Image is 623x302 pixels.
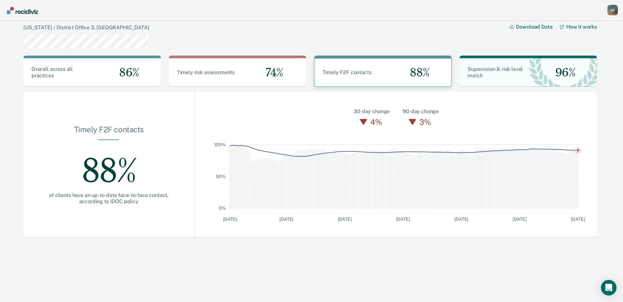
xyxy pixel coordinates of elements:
div: 3% [418,115,433,128]
button: Profile dropdown button [607,5,618,15]
img: Recidiviz [7,7,38,14]
div: A K [607,5,618,15]
span: Timely F2F contacts [323,69,372,75]
div: 90-day change [403,108,439,115]
span: 88% [405,66,430,79]
text: [DATE] [396,217,410,222]
div: Timely F2F contacts [44,125,173,139]
div: of clients have an up-to-date face-to-face contact, according to IDOC policy [44,192,173,204]
span: Overall across all practices [31,66,73,79]
a: How it works [560,24,597,30]
div: 30-day change [354,108,390,115]
span: 86% [114,66,139,79]
text: [DATE] [223,217,237,222]
div: Open Intercom Messenger [601,280,617,295]
span: Supervision & risk level match [468,66,523,79]
a: [US_STATE] [23,24,52,31]
span: Timely risk assessments [177,69,235,75]
text: [DATE] [571,217,585,222]
a: District Office 3, [GEOGRAPHIC_DATA] [56,24,149,31]
span: / [52,25,56,30]
span: 74% [260,66,283,79]
div: 88% [44,140,173,192]
text: [DATE] [279,217,293,222]
div: 4% [369,115,384,128]
button: Download Data [509,24,560,30]
text: [DATE] [454,217,468,222]
text: [DATE] [338,217,352,222]
span: 96% [550,66,576,79]
text: [DATE] [513,217,527,222]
